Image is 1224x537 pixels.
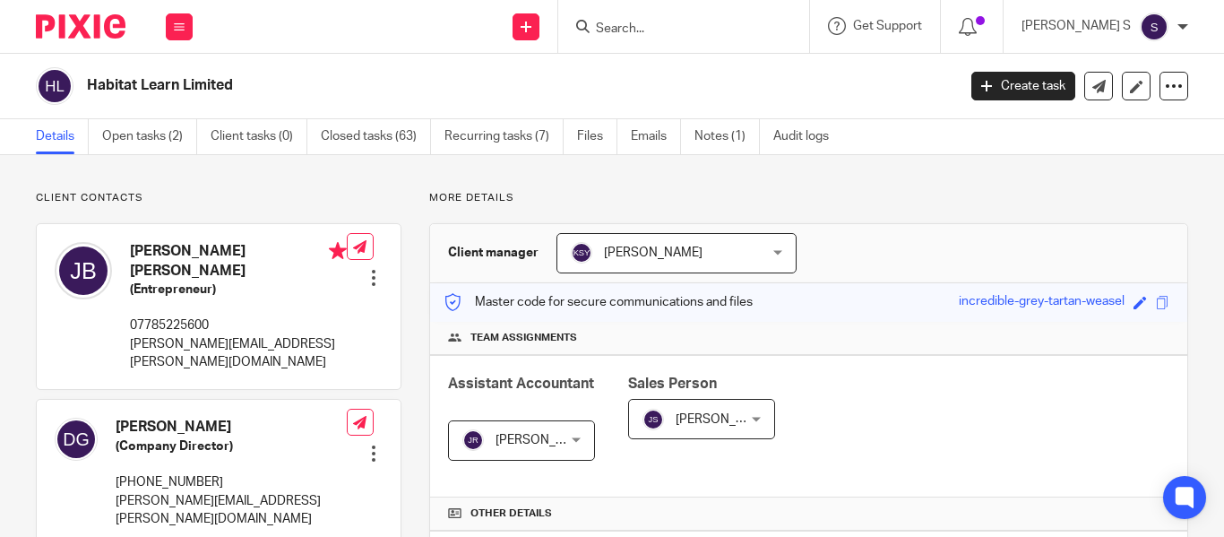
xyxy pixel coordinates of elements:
[329,242,347,260] i: Primary
[429,191,1188,205] p: More details
[1140,13,1168,41] img: svg%3E
[604,247,703,259] span: [PERSON_NAME]
[321,119,431,154] a: Closed tasks (63)
[676,413,774,426] span: [PERSON_NAME]
[102,119,197,154] a: Open tasks (2)
[470,331,577,345] span: Team assignments
[642,409,664,430] img: svg%3E
[55,242,112,299] img: svg%3E
[130,281,347,299] h5: (Entrepreneur)
[444,293,753,311] p: Master code for secure communications and files
[36,14,125,39] img: Pixie
[55,418,98,461] img: svg%3E
[448,377,594,391] span: Assistant Accountant
[971,72,1075,100] a: Create task
[1021,17,1131,35] p: [PERSON_NAME] S
[36,119,89,154] a: Details
[571,242,592,264] img: svg%3E
[87,76,773,95] h2: Habitat Learn Limited
[444,119,564,154] a: Recurring tasks (7)
[116,473,347,491] p: [PHONE_NUMBER]
[496,434,594,446] span: [PERSON_NAME]
[462,429,484,451] img: svg%3E
[594,22,755,38] input: Search
[470,507,552,521] span: Other details
[448,244,539,262] h3: Client manager
[116,492,347,529] p: [PERSON_NAME][EMAIL_ADDRESS][PERSON_NAME][DOMAIN_NAME]
[959,292,1125,313] div: incredible-grey-tartan-weasel
[130,335,347,372] p: [PERSON_NAME][EMAIL_ADDRESS][PERSON_NAME][DOMAIN_NAME]
[130,242,347,281] h4: [PERSON_NAME] [PERSON_NAME]
[694,119,760,154] a: Notes (1)
[116,437,347,455] h5: (Company Director)
[577,119,617,154] a: Files
[211,119,307,154] a: Client tasks (0)
[36,67,73,105] img: svg%3E
[773,119,842,154] a: Audit logs
[116,418,347,437] h4: [PERSON_NAME]
[36,191,401,205] p: Client contacts
[853,20,922,32] span: Get Support
[631,119,681,154] a: Emails
[628,377,717,391] span: Sales Person
[130,316,347,334] p: 07785225600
